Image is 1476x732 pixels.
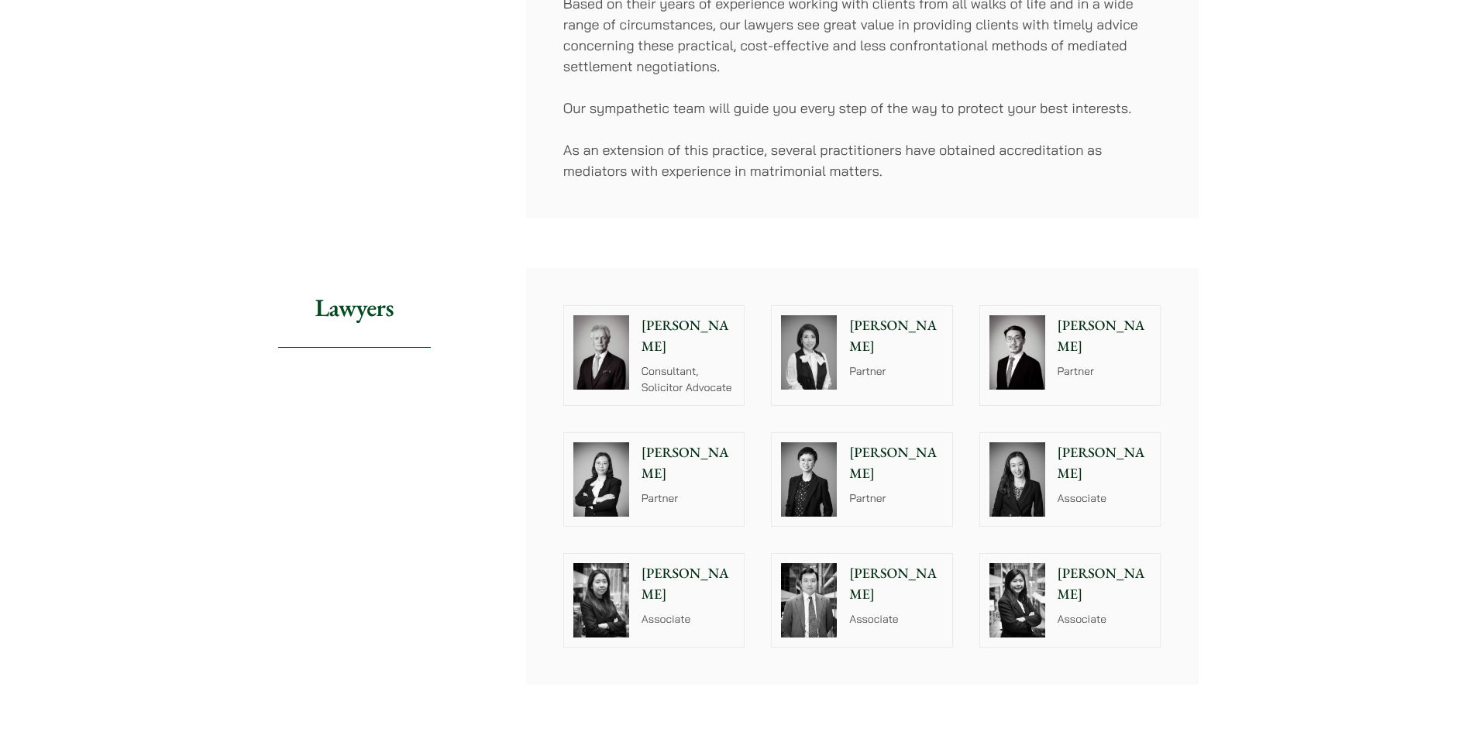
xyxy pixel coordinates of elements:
[1058,363,1151,380] p: Partner
[642,442,735,484] p: [PERSON_NAME]
[849,611,943,627] p: Associate
[771,553,953,648] a: [PERSON_NAME] Associate
[563,305,745,406] a: [PERSON_NAME] Consultant, Solicitor Advocate
[849,563,943,605] p: [PERSON_NAME]
[979,553,1161,648] a: [PERSON_NAME] Associate
[979,305,1161,406] a: [PERSON_NAME] Partner
[1058,490,1151,507] p: Associate
[642,315,735,357] p: [PERSON_NAME]
[563,98,1161,119] p: Our sympathetic team will guide you every step of the way to protect your best interests.
[278,268,431,348] h2: Lawyers
[1058,442,1151,484] p: [PERSON_NAME]
[642,611,735,627] p: Associate
[1058,563,1151,605] p: [PERSON_NAME]
[1058,611,1151,627] p: Associate
[642,563,735,605] p: [PERSON_NAME]
[979,432,1161,527] a: [PERSON_NAME] Associate
[642,490,735,507] p: Partner
[771,432,953,527] a: [PERSON_NAME] Partner
[563,432,745,527] a: [PERSON_NAME] Partner
[849,442,943,484] p: [PERSON_NAME]
[563,139,1161,181] p: As an extension of this practice, several practitioners have obtained accreditation as mediators ...
[563,553,745,648] a: [PERSON_NAME] Associate
[1058,315,1151,357] p: [PERSON_NAME]
[849,363,943,380] p: Partner
[849,490,943,507] p: Partner
[642,363,735,396] p: Consultant, Solicitor Advocate
[849,315,943,357] p: [PERSON_NAME]
[771,305,953,406] a: [PERSON_NAME] Partner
